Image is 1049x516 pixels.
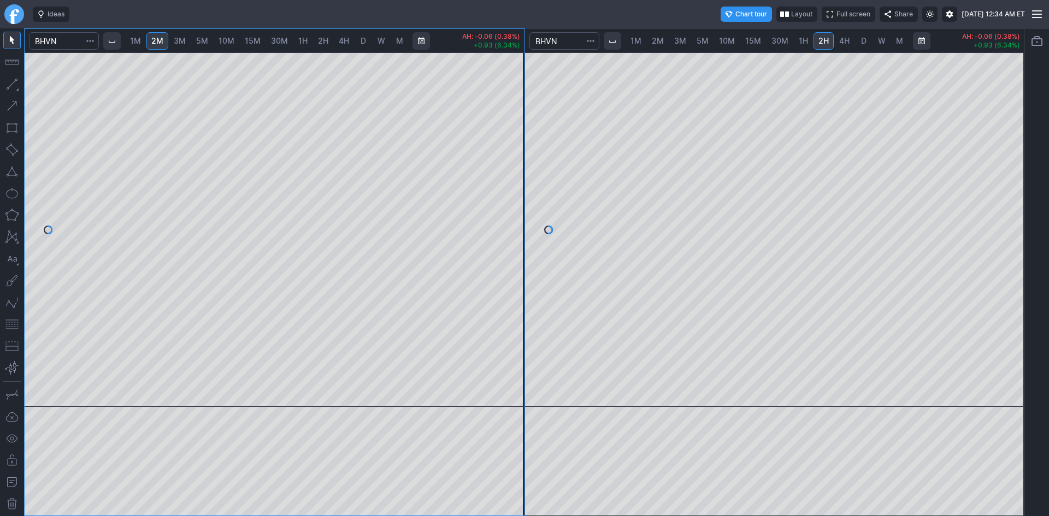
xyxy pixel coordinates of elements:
a: 2M [647,32,669,50]
button: Add note [3,473,21,491]
button: Triangle [3,163,21,180]
button: Layout [776,7,817,22]
span: Full screen [836,9,870,20]
span: 2H [318,36,328,45]
a: 4H [334,32,354,50]
span: Layout [791,9,812,20]
button: Line [3,75,21,93]
span: 30M [771,36,788,45]
button: Remove all drawings [3,495,21,513]
button: Drawings autosave: Off [3,408,21,425]
span: W [378,36,385,45]
button: XABCD [3,228,21,246]
button: Range [412,32,430,50]
span: 2M [652,36,664,45]
a: 10M [714,32,740,50]
input: Search [29,32,99,50]
button: Settings [942,7,957,22]
span: W [878,36,886,45]
span: M [396,36,403,45]
button: Search [583,32,598,50]
a: 2M [146,32,168,50]
button: Range [913,32,930,50]
a: 1M [125,32,146,50]
span: 2H [818,36,829,45]
button: Ellipse [3,185,21,202]
button: Brush [3,272,21,289]
a: W [373,32,390,50]
input: Search [529,32,599,50]
span: [DATE] 12:34 AM ET [962,9,1025,20]
span: 3M [174,36,186,45]
a: 4H [834,32,854,50]
button: Measure [3,54,21,71]
button: Portfolio watchlist [1028,32,1046,50]
button: Search [82,32,98,50]
button: Full screen [822,7,875,22]
button: Anchored VWAP [3,359,21,377]
button: Interval [604,32,621,50]
span: 30M [271,36,288,45]
span: 1M [630,36,641,45]
button: Interval [103,32,121,50]
span: 15M [745,36,761,45]
a: 2H [814,32,834,50]
span: 10M [219,36,234,45]
span: 10M [719,36,735,45]
span: 3M [674,36,686,45]
a: 15M [740,32,766,50]
span: 15M [245,36,261,45]
span: Chart tour [735,9,767,20]
button: Mouse [3,32,21,49]
button: Elliott waves [3,294,21,311]
a: 30M [266,32,293,50]
a: 3M [669,32,691,50]
a: 5M [191,32,213,50]
button: Toggle light mode [922,7,938,22]
p: +0.93 (6.34%) [462,42,520,49]
button: Hide drawings [3,430,21,447]
a: 30M [767,32,793,50]
span: 5M [196,36,208,45]
button: Text [3,250,21,268]
a: 10M [214,32,239,50]
span: 5M [697,36,709,45]
a: 1H [293,32,313,50]
a: 1M [626,32,646,50]
p: AH: -0.06 (0.38%) [462,33,520,40]
a: 5M [692,32,714,50]
a: M [891,32,909,50]
button: Ideas [33,7,69,22]
a: M [391,32,408,50]
button: Rotated rectangle [3,141,21,158]
p: +0.93 (6.34%) [962,42,1020,49]
a: 2H [313,32,333,50]
button: Rectangle [3,119,21,137]
button: Fibonacci retracements [3,316,21,333]
span: M [896,36,903,45]
span: Share [894,9,913,20]
button: Position [3,337,21,355]
span: 4H [339,36,349,45]
a: 1H [794,32,813,50]
span: 1M [130,36,141,45]
button: Arrow [3,97,21,115]
p: AH: -0.06 (0.38%) [962,33,1020,40]
span: D [361,36,366,45]
a: D [355,32,372,50]
button: Drawing mode: Single [3,386,21,404]
a: W [873,32,891,50]
span: D [861,36,867,45]
a: 3M [169,32,191,50]
span: 4H [839,36,850,45]
span: Ideas [48,9,64,20]
button: Lock drawings [3,452,21,469]
button: Chart tour [721,7,772,22]
span: 2M [151,36,163,45]
a: D [855,32,873,50]
a: 15M [240,32,266,50]
span: 1H [298,36,308,45]
a: Finviz.com [4,4,24,24]
button: Polygon [3,206,21,224]
button: Share [880,7,918,22]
